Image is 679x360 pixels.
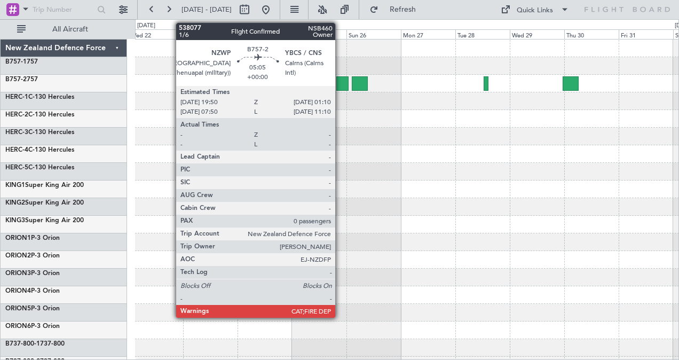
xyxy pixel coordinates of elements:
a: ORION4P-3 Orion [5,288,60,294]
div: Fri 31 [619,29,673,39]
a: ORION6P-3 Orion [5,323,60,330]
div: Sun 26 [346,29,401,39]
span: Refresh [381,6,425,13]
a: ORION1P-3 Orion [5,235,60,241]
span: B737-800-1 [5,341,40,347]
a: ORION3P-3 Orion [5,270,60,277]
span: KING2 [5,200,25,206]
span: All Aircraft [28,26,113,33]
div: [DATE] [137,21,155,30]
a: HERC-4C-130 Hercules [5,147,74,153]
a: HERC-3C-130 Hercules [5,129,74,136]
span: HERC-3 [5,129,28,136]
button: Quick Links [495,1,574,18]
div: Thu 23 [183,29,238,39]
a: HERC-5C-130 Hercules [5,165,74,171]
a: HERC-2C-130 Hercules [5,112,74,118]
span: HERC-1 [5,94,28,100]
span: HERC-2 [5,112,28,118]
span: KING3 [5,217,25,224]
button: All Aircraft [12,21,116,38]
a: KING2Super King Air 200 [5,200,84,206]
button: Refresh [365,1,429,18]
span: ORION4 [5,288,31,294]
div: Wed 29 [510,29,564,39]
span: ORION2 [5,253,31,259]
div: Thu 30 [564,29,619,39]
a: KING1Super King Air 200 [5,182,84,189]
span: ORION1 [5,235,31,241]
a: ORION2P-3 Orion [5,253,60,259]
span: ORION6 [5,323,31,330]
a: ORION5P-3 Orion [5,306,60,312]
span: KING1 [5,182,25,189]
a: B737-800-1737-800 [5,341,65,347]
span: B757-1 [5,59,27,65]
span: ORION3 [5,270,31,277]
span: HERC-4 [5,147,28,153]
a: B757-2757 [5,76,38,83]
div: Mon 27 [401,29,455,39]
input: Trip Number [33,2,94,18]
a: B757-1757 [5,59,38,65]
div: Fri 24 [238,29,292,39]
span: ORION5 [5,306,31,312]
div: Quick Links [517,5,553,16]
div: Sat 25 [292,29,346,39]
a: KING3Super King Air 200 [5,217,84,224]
span: B757-2 [5,76,27,83]
span: [DATE] - [DATE] [181,5,232,14]
div: Wed 22 [129,29,183,39]
a: HERC-1C-130 Hercules [5,94,74,100]
div: Tue 28 [455,29,510,39]
span: HERC-5 [5,165,28,171]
